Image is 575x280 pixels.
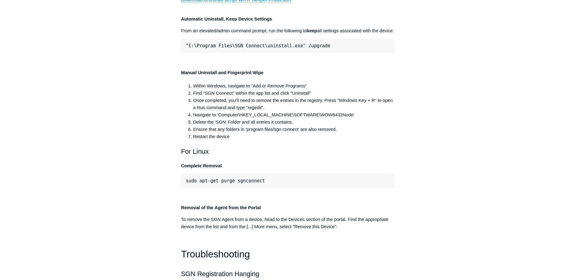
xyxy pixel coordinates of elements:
h2: For Linux [181,146,394,157]
strong: keep [307,28,317,33]
li: Ensure that any folders in 'program files/sgn connect' are also removed. [193,126,394,133]
li: Within Windows, navigate to "Add or Remove Programs" [193,82,394,90]
span: To remove the SGN Agent from a device, head to the Devices section of the portal. Find the approp... [181,217,388,229]
strong: Removal of the Agent from the Portal [181,205,261,210]
li: Once completed, you'll need to remove the entries in the registry. Press "Windows Key + R" to ope... [193,97,394,111]
h1: Troubleshooting [181,247,394,262]
span: From an elevated/admin command prompt, run the following to all settings associated with the device: [181,28,394,33]
span: "C:\Program Files\SGN Connect\uninstall.exe" /upgrade [186,43,331,49]
strong: Automatic Uninstall, Keep Device Settings [181,16,272,21]
li: Find "SGN Connect" within the app list and click "Uninstall" [193,90,394,97]
li: Navigate to ‘Computer\HKEY_LOCAL_MACHINE\SOFTWARE\WOW6432Node' [193,111,394,118]
strong: Manual Uninstall and Fingerprint Wipe [181,70,264,75]
li: Delete the 'SGN' Folder and all entries it contains. [193,118,394,126]
pre: sudo apt-get purge sgnconnect [181,174,394,188]
h2: SGN Registration Hanging [181,269,394,279]
strong: Complete Removal [181,163,222,168]
li: Restart the device [193,133,394,140]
